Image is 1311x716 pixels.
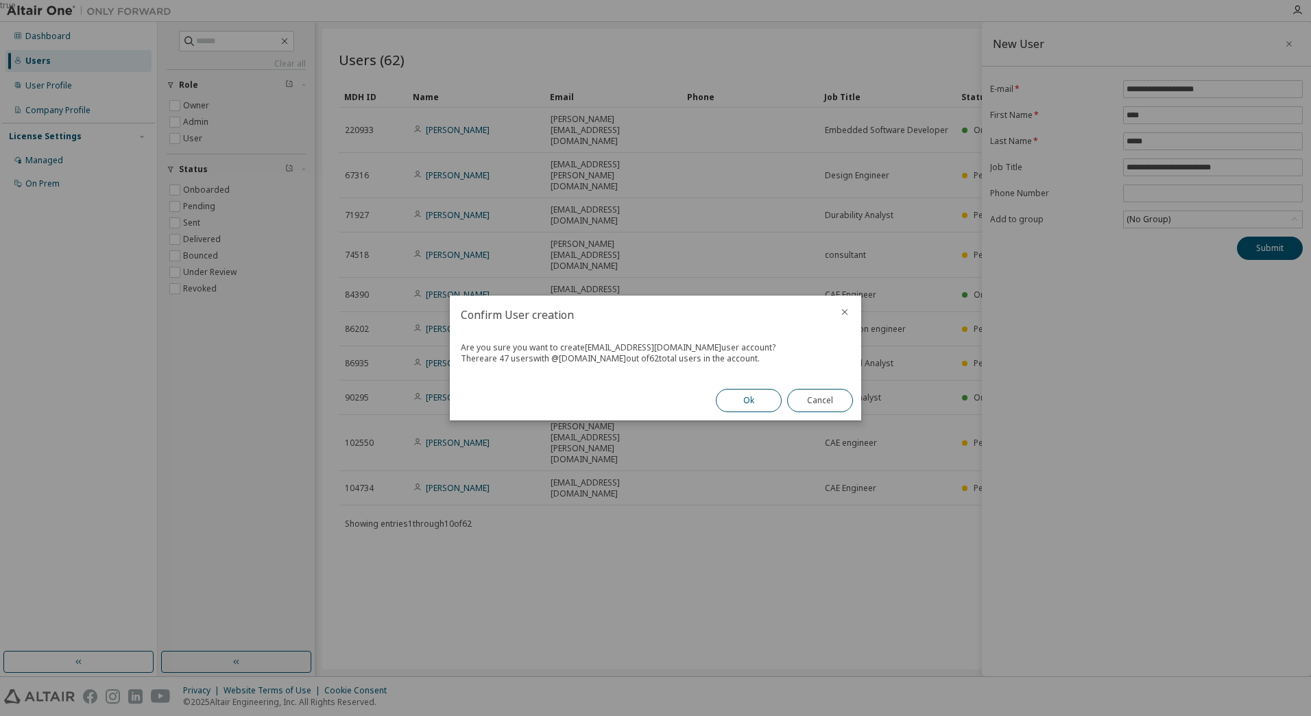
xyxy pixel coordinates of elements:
h2: Confirm User creation [450,296,828,334]
button: Ok [716,389,782,412]
div: There are 47 users with @ [DOMAIN_NAME] out of 62 total users in the account. [461,353,850,364]
button: Cancel [787,389,853,412]
div: Are you sure you want to create [EMAIL_ADDRESS][DOMAIN_NAME] user account? [461,342,850,353]
button: close [839,307,850,318]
